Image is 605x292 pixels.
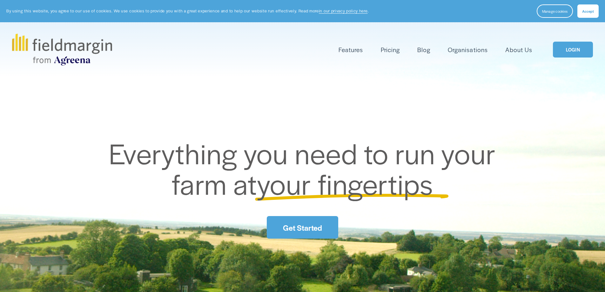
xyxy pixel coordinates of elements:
img: fieldmargin.com [12,34,112,65]
span: your fingertips [257,163,433,203]
span: Everything you need to run your farm at [109,133,502,203]
a: Get Started [267,216,338,239]
p: By using this website, you agree to our use of cookies. We use cookies to provide you with a grea... [6,8,369,14]
a: LOGIN [553,42,593,58]
a: About Us [505,44,532,55]
span: Manage cookies [542,9,568,14]
a: folder dropdown [339,44,363,55]
span: Features [339,45,363,54]
a: Organisations [448,44,487,55]
a: Pricing [381,44,400,55]
button: Manage cookies [537,4,573,18]
span: Accept [582,9,594,14]
a: in our privacy policy here [319,8,368,14]
button: Accept [577,4,599,18]
a: Blog [417,44,430,55]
